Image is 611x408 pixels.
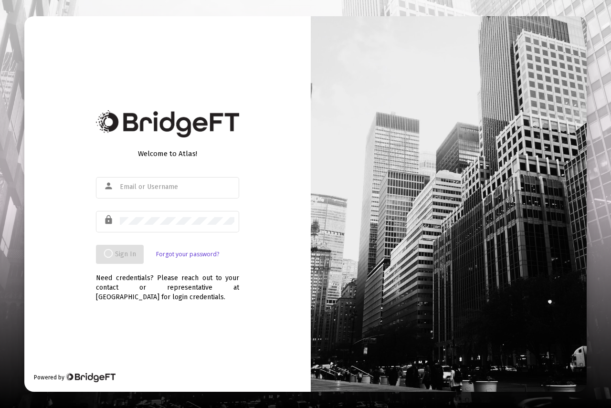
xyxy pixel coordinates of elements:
div: Powered by [34,373,116,382]
mat-icon: lock [104,214,115,226]
span: Sign In [104,250,136,258]
div: Need credentials? Please reach out to your contact or representative at [GEOGRAPHIC_DATA] for log... [96,264,239,302]
img: Bridge Financial Technology Logo [96,110,239,137]
div: Welcome to Atlas! [96,149,239,158]
a: Forgot your password? [156,250,219,259]
mat-icon: person [104,180,115,192]
button: Sign In [96,245,144,264]
input: Email or Username [120,183,234,191]
img: Bridge Financial Technology Logo [65,373,116,382]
